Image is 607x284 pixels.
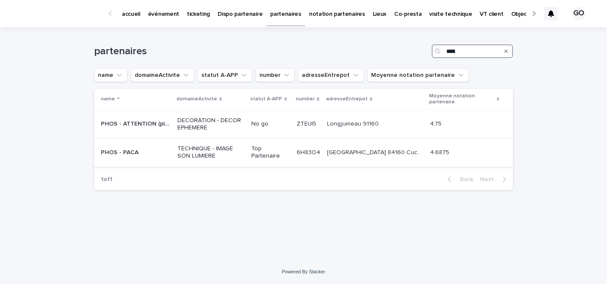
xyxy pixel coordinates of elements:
[480,176,499,182] span: Next
[429,91,495,107] p: Moyenne notation partenaire
[101,147,140,156] p: PHOS - PACA
[432,44,513,58] input: Search
[94,45,428,58] h1: partenaires
[251,120,290,128] p: No go
[94,169,119,190] p: 1 of 1
[327,119,380,128] p: Longjumeau 91160
[296,94,315,104] p: number
[326,94,368,104] p: adresseEntrepot
[101,119,172,128] p: PHOS - ATTENTION (plus d'entrepôt en ILE DE FRANCE)
[455,176,473,182] span: Back
[94,68,127,82] button: name
[282,269,325,274] a: Powered By Stacker
[297,147,322,156] p: 6H83O4
[177,94,217,104] p: domaineActivite
[327,147,425,156] p: 789 Chemin des Blaques 84160 Cucuron
[197,68,252,82] button: statut A-APP
[297,119,318,128] p: ZTEUI5
[250,94,282,104] p: statut A-APP
[177,117,244,132] p: DECORATION - DECOR EPHEMERE
[251,145,290,160] p: Top Partenaire
[101,94,115,104] p: name
[430,119,443,128] p: 4.75
[441,176,477,183] button: Back
[298,68,364,82] button: adresseEntrepot
[256,68,295,82] button: number
[430,147,451,156] p: 4.6875
[94,138,513,167] tr: PHOS - PACAPHOS - PACA TECHNIQUE - IMAGE SON LUMIERETop Partenaire6H83O46H83O4 [GEOGRAPHIC_DATA] ...
[477,176,513,183] button: Next
[94,110,513,138] tr: PHOS - ATTENTION (plus d'entrepôt en ILE DE [GEOGRAPHIC_DATA])PHOS - ATTENTION (plus d'entrepôt e...
[131,68,194,82] button: domaineActivite
[17,5,100,22] img: Ls34BcGeRexTGTNfXpUC
[367,68,469,82] button: Moyenne notation partenaire
[572,7,586,20] div: GO
[177,145,244,160] p: TECHNIQUE - IMAGE SON LUMIERE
